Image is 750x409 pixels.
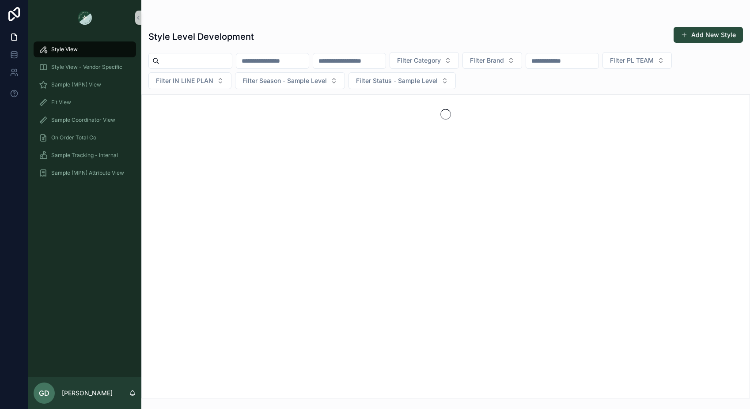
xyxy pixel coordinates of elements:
a: Style View [34,41,136,57]
span: Filter Brand [470,56,504,65]
span: GD [39,388,49,398]
a: Fit View [34,94,136,110]
span: Filter IN LINE PLAN [156,76,213,85]
a: Style View - Vendor Specific [34,59,136,75]
span: Sample Tracking - Internal [51,152,118,159]
button: Add New Style [674,27,743,43]
a: Sample (MPN) View [34,77,136,93]
a: Sample (MPN) Attribute View [34,165,136,181]
span: Sample (MPN) View [51,81,101,88]
div: scrollable content [28,35,141,192]
span: Style View [51,46,78,53]
button: Select Button [602,52,672,69]
a: On Order Total Co [34,130,136,146]
h1: Style Level Development [148,30,254,43]
a: Sample Coordinator View [34,112,136,128]
a: Sample Tracking - Internal [34,147,136,163]
span: Sample Coordinator View [51,116,115,124]
span: Style View - Vendor Specific [51,64,122,71]
img: App logo [78,11,92,25]
span: Sample (MPN) Attribute View [51,169,124,176]
span: Filter PL TEAM [610,56,654,65]
span: Filter Season - Sample Level [242,76,327,85]
button: Select Button [148,72,231,89]
span: Filter Category [397,56,441,65]
p: [PERSON_NAME] [62,389,113,398]
span: Filter Status - Sample Level [356,76,438,85]
span: On Order Total Co [51,134,96,141]
button: Select Button [390,52,459,69]
button: Select Button [348,72,456,89]
button: Select Button [462,52,522,69]
span: Fit View [51,99,71,106]
button: Select Button [235,72,345,89]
